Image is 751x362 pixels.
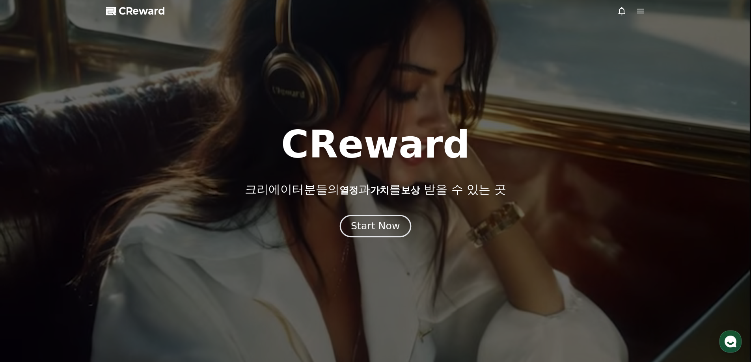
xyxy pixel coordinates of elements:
div: Start Now [351,219,400,233]
p: 크리에이터분들의 과 를 받을 수 있는 곳 [245,182,506,197]
span: 열정 [339,185,358,196]
span: 보상 [401,185,420,196]
span: 가치 [370,185,389,196]
a: 대화 [52,250,102,269]
span: 홈 [25,262,30,268]
a: 설정 [102,250,151,269]
button: Start Now [340,215,411,237]
h1: CReward [281,126,470,163]
a: 홈 [2,250,52,269]
span: CReward [119,5,165,17]
span: 대화 [72,262,82,268]
a: CReward [106,5,165,17]
a: Start Now [341,223,410,231]
span: 설정 [122,262,131,268]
